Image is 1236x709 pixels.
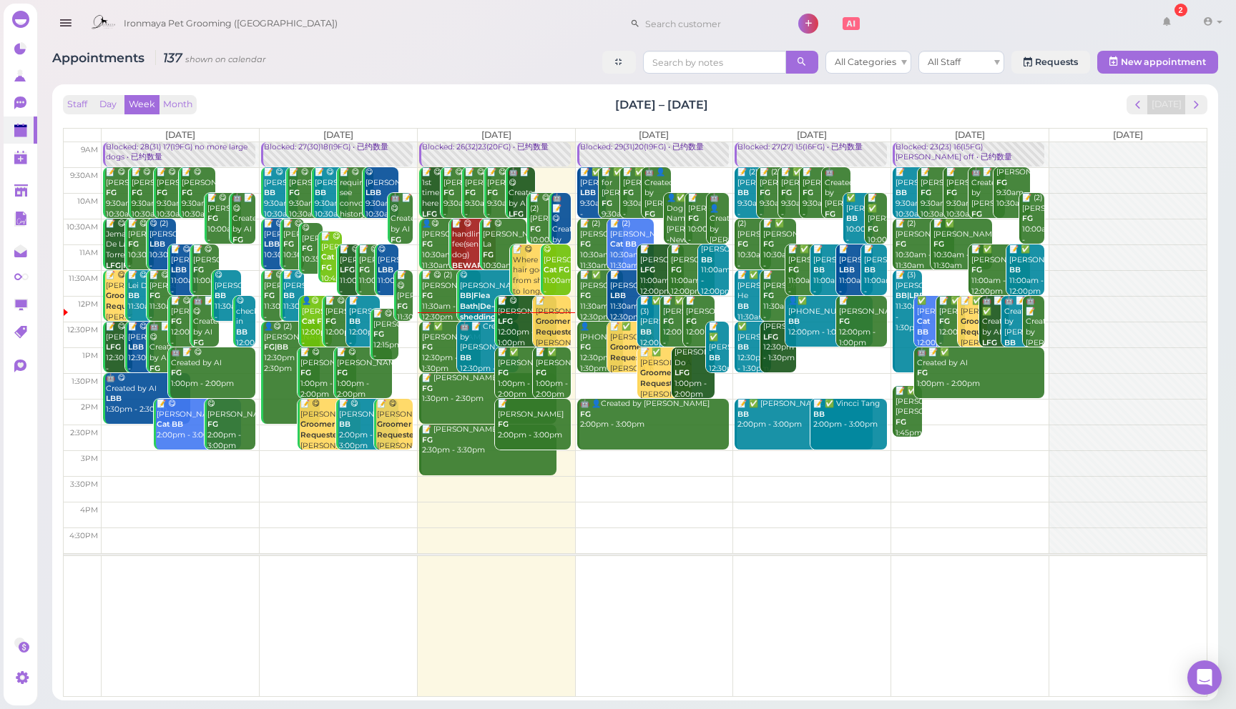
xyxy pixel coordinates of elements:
[609,322,654,395] div: 📝 ✅ [PERSON_NAME] [PERSON_NAME] 12:30pm - 1:30pm
[1022,214,1033,223] b: FG
[105,322,132,385] div: 📝 😋 [PERSON_NAME] 12:30pm - 1:30pm
[302,317,328,326] b: Cat FG
[917,368,928,377] b: FG
[737,342,749,352] b: BB
[263,322,320,374] div: 👤😋 (2) [PERSON_NAME] 12:30pm - 2:30pm
[338,399,399,451] div: 📝 😋 [PERSON_NAME] 2:00pm - 3:00pm
[580,188,596,197] b: LBB
[481,129,511,140] span: [DATE]
[737,410,749,419] b: BB
[639,129,669,140] span: [DATE]
[498,317,513,326] b: LFG
[339,420,350,429] b: BB
[215,291,226,300] b: BB
[1147,95,1186,114] button: [DATE]
[124,95,160,114] button: Week
[916,296,943,370] div: ✅ [PERSON_NAME] 12:00pm - 1:00pm
[788,317,800,326] b: BB
[709,353,720,362] b: BB
[106,394,122,403] b: LBB
[737,399,872,430] div: 📝 ✅ [PERSON_NAME] 2:00pm - 3:00pm
[482,219,526,282] div: 📝 😋 [PERSON_NAME] La 10:30am - 11:30am
[640,327,652,337] b: BB
[813,244,847,307] div: 📝 [PERSON_NAME] 11:00am - 12:00pm
[483,250,494,259] b: FG
[422,209,437,219] b: LFG
[610,342,665,362] b: Groomer Requested|FG
[1097,51,1218,74] button: New appointment
[928,56,961,67] span: All Staff
[149,322,176,406] div: 🤖 📝 😋 Created by AI 12:30pm - 1:30pm
[535,347,571,400] div: 📝 ✅ [PERSON_NAME] 1:00pm - 2:00pm
[824,167,851,252] div: 🤖 Created by [PERSON_NAME] 9:30am - 10:30am
[283,239,294,249] b: FG
[52,50,148,65] span: Appointments
[737,322,771,374] div: ✅ [PERSON_NAME] 12:30pm - 1:30pm
[839,265,855,274] b: LBB
[895,270,922,333] div: 📝 (3) [PERSON_NAME] 11:30am - 1:30pm
[193,265,204,274] b: FG
[232,235,243,244] b: FG
[610,239,637,249] b: Cat BB
[149,364,160,373] b: FG
[813,410,825,419] b: BB
[763,332,778,342] b: LFG
[397,302,408,311] b: FG
[971,209,982,219] b: FG
[337,368,348,377] b: FG
[421,219,466,271] div: 👤😋 [PERSON_NAME] 10:30am - 11:30am
[1185,95,1207,114] button: next
[685,296,715,359] div: 📝 [PERSON_NAME] 12:00pm - 1:00pm
[666,193,693,455] div: 👤✅ -Dog Name: [PERSON_NAME] -New dog hasn’t been here before -Can get fussy with new people and w...
[846,214,858,223] b: BB
[1174,4,1187,16] div: 2
[643,51,786,74] input: Search by notes
[373,309,399,372] div: 📝 😋 [PERSON_NAME] 12:15pm - 1:15pm
[128,291,139,300] b: BB
[580,291,591,300] b: FG
[535,296,571,370] div: 📝 [PERSON_NAME] [PERSON_NAME] 12:00pm - 1:00pm
[264,291,275,300] b: FG
[348,296,379,359] div: 📝 [PERSON_NAME] 12:00pm - 1:00pm
[895,386,922,460] div: 📝 ✅ [PERSON_NAME] [PERSON_NAME] 1:45pm - 2:45pm
[149,239,165,249] b: LBB
[128,342,144,352] b: LBB
[687,193,715,256] div: 📝 [PERSON_NAME] 10:00am - 11:00am
[165,129,195,140] span: [DATE]
[867,193,886,267] div: 📝 ✅ [PERSON_NAME] 10:00am - 11:00am
[544,265,569,274] b: Cat FG
[700,244,728,297] div: [PERSON_NAME] 11:00am - 12:00pm
[157,420,183,429] b: Cat BB
[106,342,121,352] b: LFG
[543,244,571,307] div: 😋 [PERSON_NAME] 11:00am - 12:00pm
[838,244,873,307] div: 📝 [PERSON_NAME] 11:00am - 12:00pm
[264,188,275,197] b: BB
[971,265,982,274] b: FG
[737,302,749,311] b: BB
[497,399,571,441] div: 📝 [PERSON_NAME] 2:00pm - 3:00pm
[105,373,190,415] div: 🤖 😋 Created by AI 1:30pm - 2:30pm
[106,188,117,197] b: FG
[737,167,764,230] div: 📝 (2) [PERSON_NAME] 9:30am - 10:30am
[390,193,413,277] div: 🤖 📝 😋 Created by AI 10:00am - 11:00am
[128,239,139,249] b: FG
[737,239,748,249] b: FG
[896,239,906,249] b: FG
[1187,660,1222,695] div: Open Intercom Messenger
[171,368,182,377] b: FG
[156,399,241,441] div: 📝 😋 [PERSON_NAME] 2:00pm - 3:00pm
[288,167,323,219] div: 📝 😋 [PERSON_NAME] 9:30am - 10:30am
[459,270,519,344] div: 😋 [PERSON_NAME] 11:30am - 12:30pm
[497,347,556,400] div: 📝 ✅ [PERSON_NAME] 1:00pm - 2:00pm
[788,265,799,274] b: FG
[421,322,481,374] div: 📝 ✅ [PERSON_NAME] 12:30pm - 1:30pm
[171,317,182,326] b: FG
[670,244,715,297] div: 📝 [PERSON_NAME] 11:00am - 12:00pm
[264,342,288,352] b: FG|BB
[170,347,255,390] div: 🤖 📝 😋 Created by AI 1:00pm - 2:00pm
[232,193,255,277] div: 🤖 📝 😋 Created by AI 10:00am - 11:00am
[512,244,556,423] div: 📝 😋 Where her hair goes from short to long, can they please fade the hair. So it doesn't look too...
[580,410,591,419] b: FG
[236,327,247,337] b: BB
[813,399,886,430] div: 📝 ✅ Vincci Tang 2:00pm - 3:00pm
